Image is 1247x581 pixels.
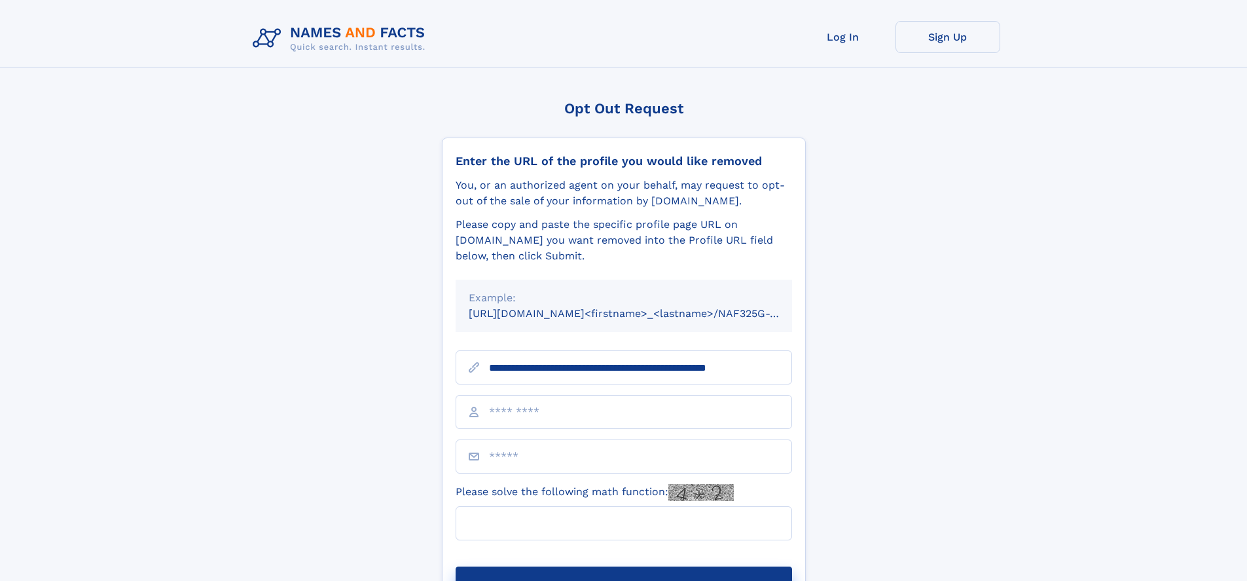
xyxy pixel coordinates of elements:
small: [URL][DOMAIN_NAME]<firstname>_<lastname>/NAF325G-xxxxxxxx [469,307,817,320]
a: Log In [791,21,895,53]
div: Enter the URL of the profile you would like removed [456,154,792,168]
a: Sign Up [895,21,1000,53]
div: Opt Out Request [442,100,806,117]
div: You, or an authorized agent on your behalf, may request to opt-out of the sale of your informatio... [456,178,792,209]
label: Please solve the following math function: [456,484,734,501]
div: Example: [469,290,779,306]
img: Logo Names and Facts [247,21,436,56]
div: Please copy and paste the specific profile page URL on [DOMAIN_NAME] you want removed into the Pr... [456,217,792,264]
